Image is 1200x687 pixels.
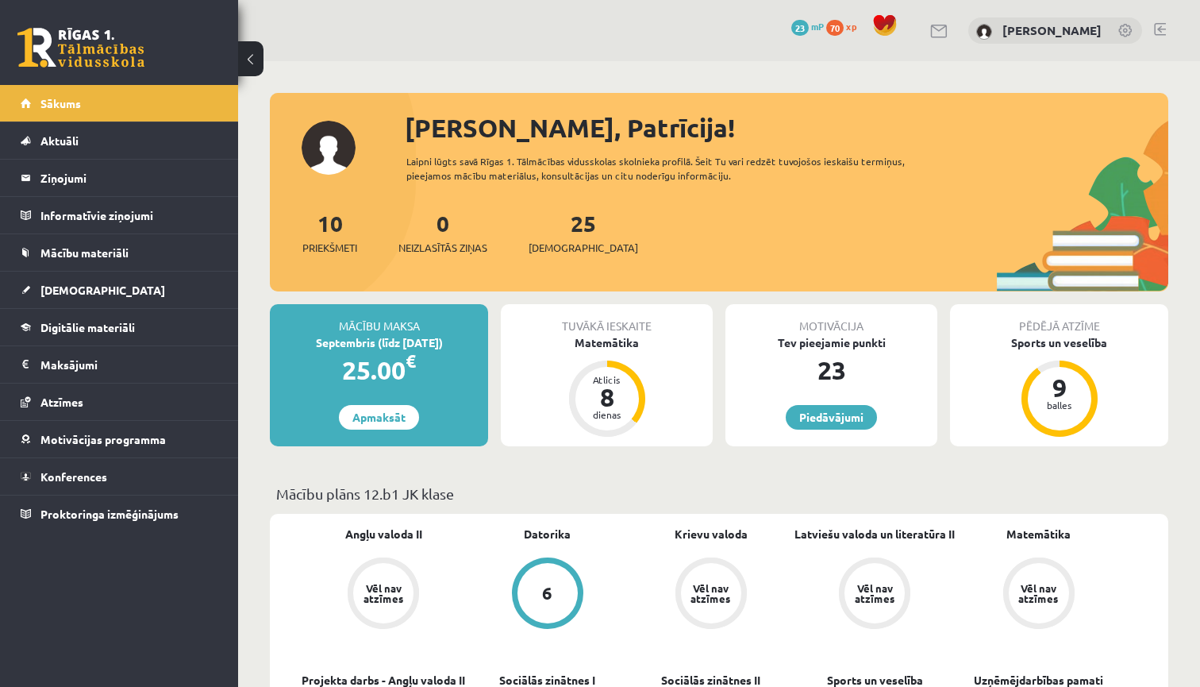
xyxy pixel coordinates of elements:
span: Digitālie materiāli [40,320,135,334]
a: [PERSON_NAME] [1002,22,1102,38]
div: Motivācija [725,304,937,334]
span: Neizlasītās ziņas [398,240,487,256]
a: Vēl nav atzīmes [957,558,1121,632]
a: Matemātika [1006,526,1071,542]
div: Tuvākā ieskaite [501,304,713,334]
a: Angļu valoda II [345,526,422,542]
span: [DEMOGRAPHIC_DATA] [529,240,638,256]
div: Vēl nav atzīmes [852,583,897,604]
a: Proktoringa izmēģinājums [21,496,218,532]
a: Krievu valoda [675,526,748,542]
span: xp [846,20,856,33]
div: balles [1036,400,1083,410]
legend: Ziņojumi [40,160,218,196]
a: 70 xp [826,20,864,33]
div: 6 [542,585,552,602]
div: 8 [583,384,631,410]
div: Sports un veselība [950,334,1168,351]
span: Konferences [40,469,107,484]
span: Proktoringa izmēģinājums [40,507,179,521]
a: Maksājumi [21,346,218,383]
span: € [406,349,416,372]
div: 25.00 [270,351,488,389]
a: Sākums [21,85,218,122]
span: Aktuāli [40,133,79,148]
a: Informatīvie ziņojumi [21,197,218,234]
a: Piedāvājumi [786,405,877,430]
a: [DEMOGRAPHIC_DATA] [21,272,218,308]
a: 23 mP [791,20,824,33]
p: Mācību plāns 12.b1 JK klase [276,483,1162,504]
a: 25[DEMOGRAPHIC_DATA] [529,209,638,256]
a: Digitālie materiāli [21,309,218,345]
a: Vēl nav atzīmes [793,558,956,632]
a: Ziņojumi [21,160,218,196]
div: Pēdējā atzīme [950,304,1168,334]
a: Mācību materiāli [21,234,218,271]
div: Matemātika [501,334,713,351]
div: [PERSON_NAME], Patrīcija! [405,109,1168,147]
span: mP [811,20,824,33]
div: Tev pieejamie punkti [725,334,937,351]
span: 70 [826,20,844,36]
a: Konferences [21,458,218,495]
span: Atzīmes [40,395,83,409]
span: [DEMOGRAPHIC_DATA] [40,283,165,297]
span: Sākums [40,96,81,110]
span: Mācību materiāli [40,245,129,260]
a: Aktuāli [21,122,218,159]
div: Vēl nav atzīmes [1017,583,1061,604]
div: Septembris (līdz [DATE]) [270,334,488,351]
a: Atzīmes [21,384,218,420]
a: Vēl nav atzīmes [302,558,465,632]
div: dienas [583,410,631,419]
a: 0Neizlasītās ziņas [398,209,487,256]
a: Vēl nav atzīmes [629,558,793,632]
a: Motivācijas programma [21,421,218,457]
div: Mācību maksa [270,304,488,334]
a: Rīgas 1. Tālmācības vidusskola [17,28,144,68]
legend: Informatīvie ziņojumi [40,197,218,234]
a: Datorika [524,526,571,542]
a: Sports un veselība 9 balles [950,334,1168,439]
div: Vēl nav atzīmes [689,583,733,604]
span: Motivācijas programma [40,432,166,446]
div: 9 [1036,375,1083,400]
div: Vēl nav atzīmes [361,583,406,604]
div: Atlicis [583,375,631,384]
a: Latviešu valoda un literatūra II [794,526,955,542]
span: 23 [791,20,809,36]
span: Priekšmeti [302,240,357,256]
a: 6 [465,558,629,632]
div: Laipni lūgts savā Rīgas 1. Tālmācības vidusskolas skolnieka profilā. Šeit Tu vari redzēt tuvojošo... [406,154,945,183]
a: Matemātika Atlicis 8 dienas [501,334,713,439]
a: 10Priekšmeti [302,209,357,256]
legend: Maksājumi [40,346,218,383]
div: 23 [725,351,937,389]
img: Patrīcija Bērziņa [976,24,992,40]
a: Apmaksāt [339,405,419,430]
